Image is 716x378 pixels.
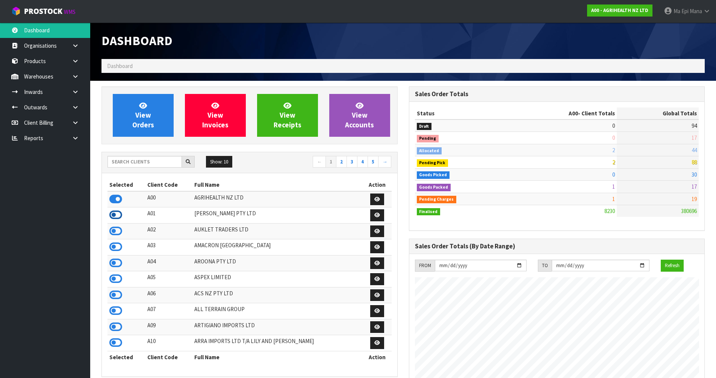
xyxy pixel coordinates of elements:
[192,191,363,207] td: AGRIHEALTH NZ LTD
[612,195,615,203] span: 1
[415,243,699,250] h3: Sales Order Totals (By Date Range)
[692,147,697,154] span: 44
[692,159,697,166] span: 88
[612,159,615,166] span: 2
[612,183,615,190] span: 1
[617,107,699,119] th: Global Totals
[192,335,363,351] td: ARRA IMPORTS LTD T/A LILY AND [PERSON_NAME]
[24,6,62,16] span: ProStock
[113,94,174,137] a: ViewOrders
[692,183,697,190] span: 17
[107,351,145,363] th: Selected
[145,223,193,239] td: A02
[192,255,363,271] td: AROONA PTY LTD
[692,195,697,203] span: 19
[313,156,326,168] a: ←
[690,8,702,15] span: Mana
[107,62,133,70] span: Dashboard
[417,123,432,130] span: Draft
[192,271,363,287] td: ASPEX LIMITED
[101,33,173,48] span: Dashboard
[591,7,648,14] strong: A00 - AGRIHEALTH NZ LTD
[417,171,450,179] span: Goods Picked
[11,6,21,16] img: cube-alt.png
[145,271,193,287] td: A05
[417,147,442,155] span: Allocated
[185,94,246,137] a: ViewInvoices
[612,147,615,154] span: 2
[325,156,336,168] a: 1
[692,122,697,129] span: 94
[192,179,363,191] th: Full Name
[145,287,193,303] td: A06
[64,8,76,15] small: WMS
[363,351,392,363] th: Action
[417,135,439,142] span: Pending
[509,107,617,119] th: - Client Totals
[145,351,193,363] th: Client Code
[612,171,615,178] span: 0
[257,94,318,137] a: ViewReceipts
[145,303,193,319] td: A07
[192,207,363,224] td: [PERSON_NAME] PTY LTD
[357,156,368,168] a: 4
[145,179,193,191] th: Client Code
[145,319,193,335] td: A09
[417,196,457,203] span: Pending Charges
[192,223,363,239] td: AUKLET TRADERS LTD
[604,207,615,215] span: 8230
[192,351,363,363] th: Full Name
[681,207,697,215] span: 380696
[415,107,509,119] th: Status
[202,101,229,129] span: View Invoices
[274,101,301,129] span: View Receipts
[192,319,363,335] td: ARTIGIANO IMPORTS LTD
[368,156,378,168] a: 5
[107,179,145,191] th: Selected
[415,260,435,272] div: FROM
[192,287,363,303] td: ACS NZ PTY LTD
[347,156,357,168] a: 3
[145,239,193,256] td: A03
[206,156,232,168] button: Show: 10
[417,184,451,191] span: Goods Packed
[587,5,652,17] a: A00 - AGRIHEALTH NZ LTD
[145,335,193,351] td: A10
[417,208,440,216] span: Finalised
[192,303,363,319] td: ALL TERRAIN GROUP
[345,101,374,129] span: View Accounts
[363,179,392,191] th: Action
[255,156,392,169] nav: Page navigation
[612,122,615,129] span: 0
[612,134,615,141] span: 0
[674,8,689,15] span: Ma Epi
[145,191,193,207] td: A00
[192,239,363,256] td: AMACRON [GEOGRAPHIC_DATA]
[538,260,552,272] div: TO
[336,156,347,168] a: 2
[417,159,448,167] span: Pending Pick
[132,101,154,129] span: View Orders
[329,94,390,137] a: ViewAccounts
[692,171,697,178] span: 30
[415,91,699,98] h3: Sales Order Totals
[107,156,182,168] input: Search clients
[145,207,193,224] td: A01
[569,110,578,117] span: A00
[145,255,193,271] td: A04
[378,156,391,168] a: →
[692,134,697,141] span: 17
[661,260,684,272] button: Refresh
